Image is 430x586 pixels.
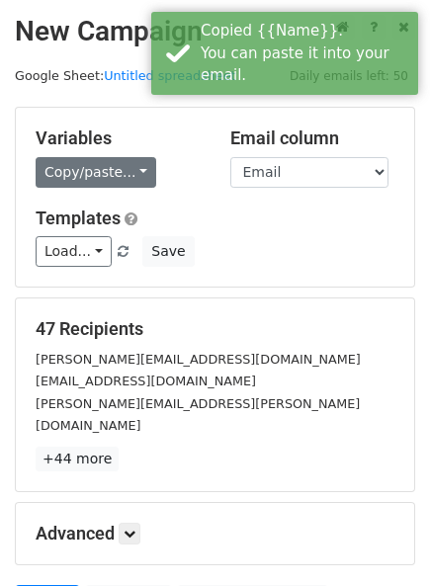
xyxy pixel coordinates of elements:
[36,447,119,471] a: +44 more
[36,374,256,388] small: [EMAIL_ADDRESS][DOMAIN_NAME]
[36,318,394,340] h5: 47 Recipients
[201,20,410,87] div: Copied {{Name}}. You can paste it into your email.
[230,127,395,149] h5: Email column
[15,15,415,48] h2: New Campaign
[36,157,156,188] a: Copy/paste...
[36,208,121,228] a: Templates
[36,523,394,544] h5: Advanced
[36,352,361,367] small: [PERSON_NAME][EMAIL_ADDRESS][DOMAIN_NAME]
[15,68,236,83] small: Google Sheet:
[331,491,430,586] iframe: Chat Widget
[142,236,194,267] button: Save
[36,236,112,267] a: Load...
[36,127,201,149] h5: Variables
[36,396,360,434] small: [PERSON_NAME][EMAIL_ADDRESS][PERSON_NAME][DOMAIN_NAME]
[104,68,235,83] a: Untitled spreadsheet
